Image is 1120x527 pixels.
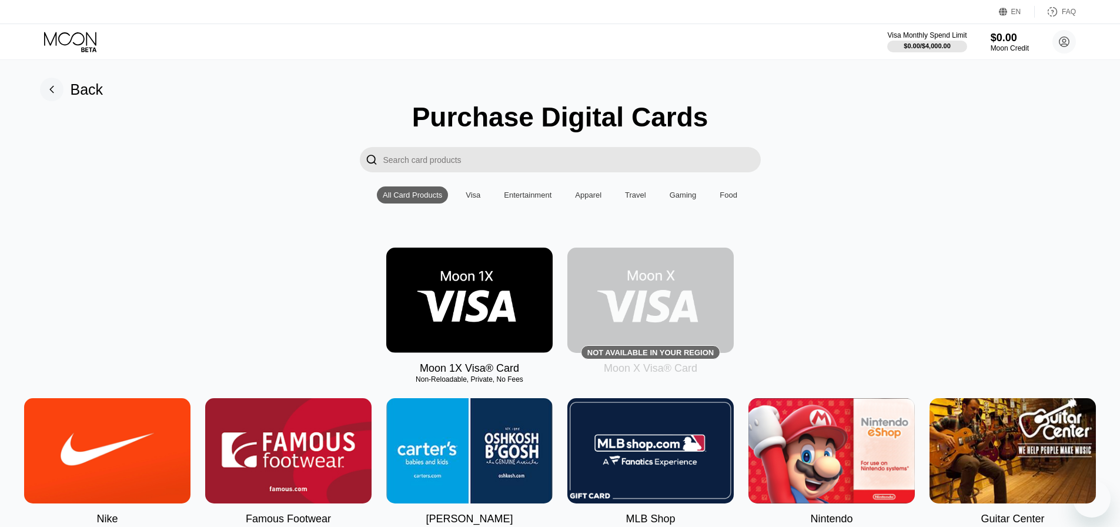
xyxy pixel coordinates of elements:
[71,81,103,98] div: Back
[567,248,734,353] div: Not available in your region
[991,44,1029,52] div: Moon Credit
[587,348,714,357] div: Not available in your region
[420,362,519,375] div: Moon 1X Visa® Card
[810,513,852,525] div: Nintendo
[569,186,607,204] div: Apparel
[1011,8,1021,16] div: EN
[377,186,448,204] div: All Card Products
[887,31,967,52] div: Visa Monthly Spend Limit$0.00/$4,000.00
[40,78,103,101] div: Back
[360,147,383,172] div: 
[383,147,761,172] input: Search card products
[96,513,118,525] div: Nike
[386,375,553,383] div: Non-Reloadable, Private, No Fees
[991,32,1029,44] div: $0.00
[466,191,480,199] div: Visa
[714,186,743,204] div: Food
[604,362,697,375] div: Moon X Visa® Card
[1062,8,1076,16] div: FAQ
[366,153,377,166] div: 
[1073,480,1111,518] iframe: Button to launch messaging window
[504,191,551,199] div: Entertainment
[887,31,967,39] div: Visa Monthly Spend Limit
[670,191,697,199] div: Gaming
[664,186,703,204] div: Gaming
[625,191,646,199] div: Travel
[460,186,486,204] div: Visa
[575,191,601,199] div: Apparel
[904,42,951,49] div: $0.00 / $4,000.00
[412,101,708,133] div: Purchase Digital Cards
[498,186,557,204] div: Entertainment
[981,513,1044,525] div: Guitar Center
[999,6,1035,18] div: EN
[720,191,737,199] div: Food
[1035,6,1076,18] div: FAQ
[991,32,1029,52] div: $0.00Moon Credit
[426,513,513,525] div: [PERSON_NAME]
[246,513,331,525] div: Famous Footwear
[626,513,675,525] div: MLB Shop
[619,186,652,204] div: Travel
[383,191,442,199] div: All Card Products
